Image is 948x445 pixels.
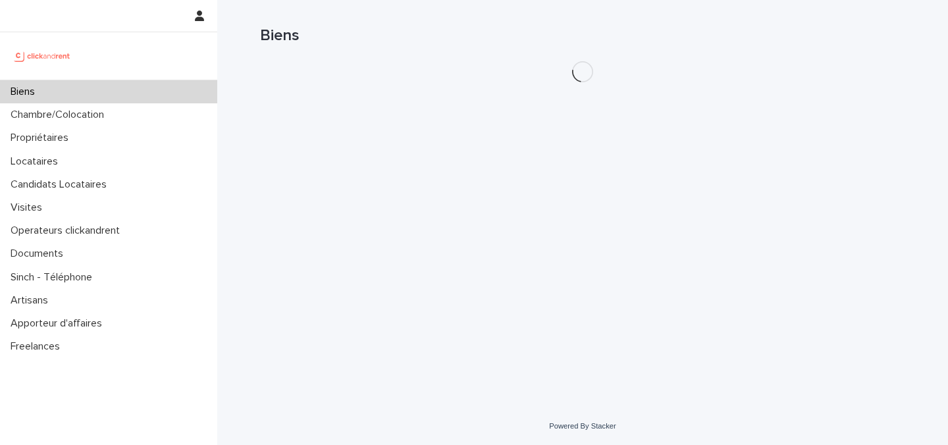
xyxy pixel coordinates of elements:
p: Freelances [5,340,70,353]
p: Operateurs clickandrent [5,224,130,237]
p: Visites [5,201,53,214]
p: Biens [5,86,45,98]
p: Chambre/Colocation [5,109,115,121]
p: Documents [5,248,74,260]
p: Artisans [5,294,59,307]
p: Apporteur d'affaires [5,317,113,330]
p: Candidats Locataires [5,178,117,191]
a: Powered By Stacker [549,422,616,430]
h1: Biens [260,26,905,45]
p: Propriétaires [5,132,79,144]
p: Locataires [5,155,68,168]
p: Sinch - Téléphone [5,271,103,284]
img: UCB0brd3T0yccxBKYDjQ [11,43,74,69]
